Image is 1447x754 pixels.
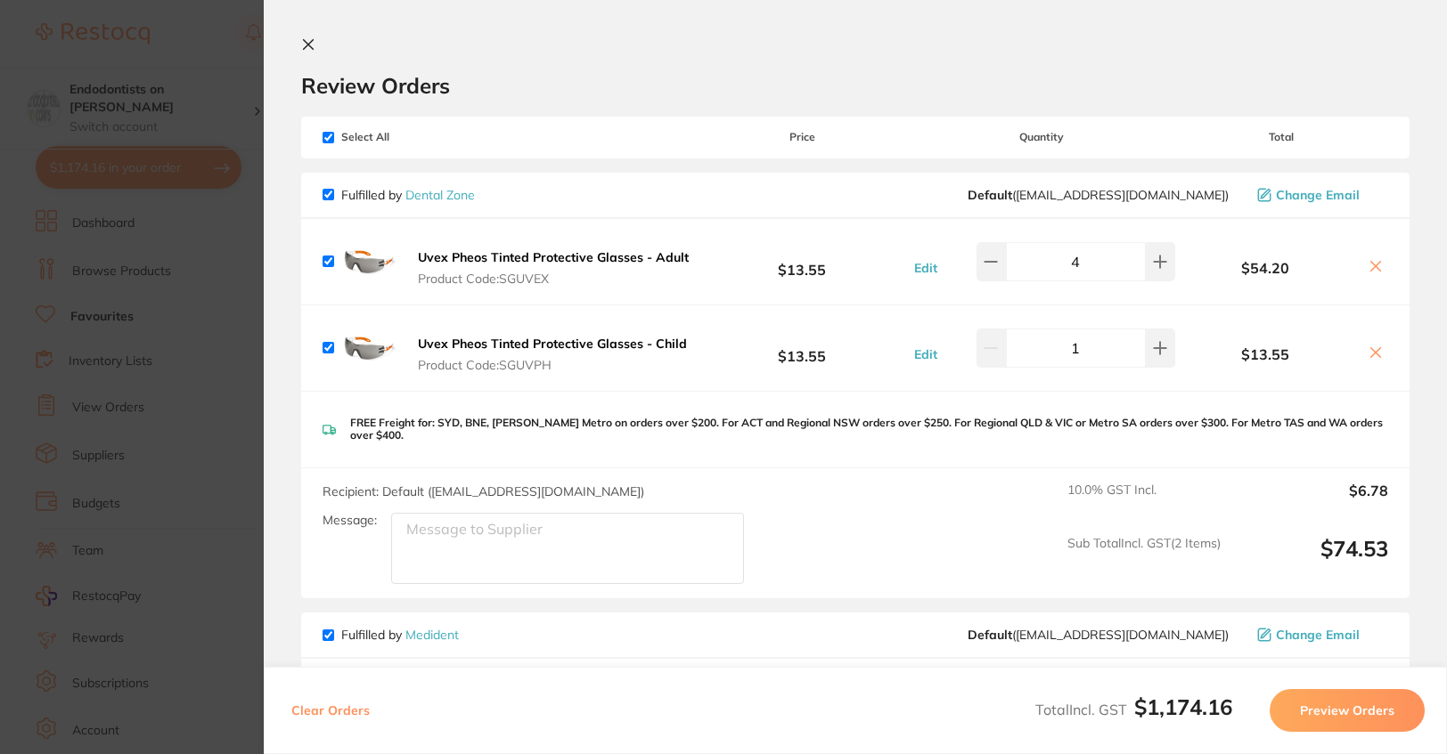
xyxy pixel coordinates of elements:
[286,689,375,732] button: Clear Orders
[1235,536,1388,585] output: $74.53
[323,513,377,528] label: Message:
[418,272,689,286] span: Product Code: SGUVEX
[968,627,1012,643] b: Default
[405,187,475,203] a: Dental Zone
[968,188,1229,202] span: hello@dentalzone.com.au
[1276,188,1360,202] span: Change Email
[696,331,909,364] b: $13.55
[1235,482,1388,522] output: $6.78
[1252,187,1388,203] button: Change Email
[341,320,398,377] img: MHp4NGJqOA
[418,249,689,265] b: Uvex Pheos Tinted Protective Glasses - Adult
[301,72,1410,99] h2: Review Orders
[413,249,694,287] button: Uvex Pheos Tinted Protective Glasses - Adult Product Code:SGUVEX
[405,627,459,643] a: Medident
[909,260,943,276] button: Edit
[323,483,644,499] span: Recipient: Default ( [EMAIL_ADDRESS][DOMAIN_NAME] )
[341,233,398,290] img: d3phbzI0YQ
[418,358,687,372] span: Product Code: SGUVPH
[1175,260,1356,276] b: $54.20
[909,346,943,362] button: Edit
[341,628,459,642] p: Fulfilled by
[968,187,1012,203] b: Default
[968,628,1229,642] span: medident@medident.com.au
[696,245,909,278] b: $13.55
[1134,693,1232,720] b: $1,174.16
[1270,689,1425,732] button: Preview Orders
[1175,346,1356,362] b: $13.55
[1252,627,1388,643] button: Change Email
[1067,536,1221,585] span: Sub Total Incl. GST ( 2 Items)
[418,336,687,352] b: Uvex Pheos Tinted Protective Glasses - Child
[909,131,1175,143] span: Quantity
[696,131,909,143] span: Price
[323,131,501,143] span: Select All
[413,336,692,373] button: Uvex Pheos Tinted Protective Glasses - Child Product Code:SGUVPH
[350,417,1388,442] p: FREE Freight for: SYD, BNE, [PERSON_NAME] Metro on orders over $200. For ACT and Regional NSW ord...
[1035,701,1232,718] span: Total Incl. GST
[1067,482,1221,522] span: 10.0 % GST Incl.
[341,188,475,202] p: Fulfilled by
[1175,131,1388,143] span: Total
[1276,628,1360,642] span: Change Email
